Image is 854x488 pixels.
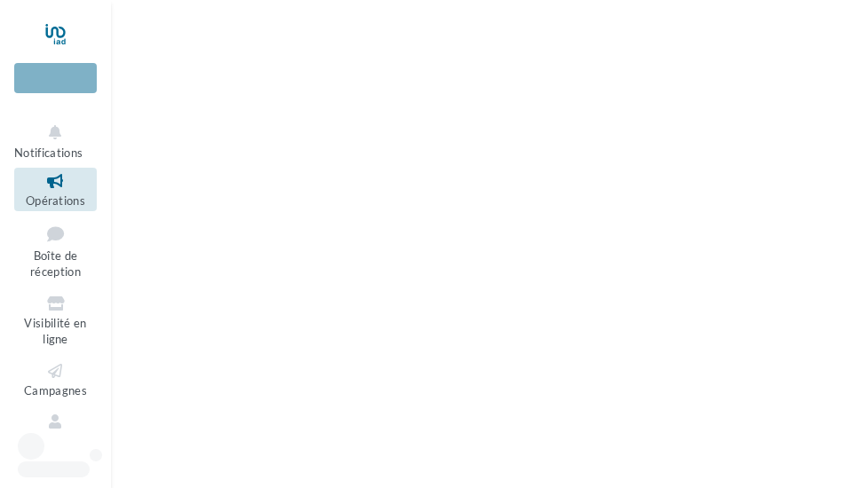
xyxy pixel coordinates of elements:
a: Boîte de réception [14,218,97,283]
span: Boîte de réception [30,248,81,279]
span: Campagnes [24,383,87,397]
a: Contacts [14,408,97,452]
div: Nouvelle campagne [14,63,97,93]
span: Opérations [26,193,85,208]
a: Visibilité en ligne [14,290,97,350]
span: Notifications [14,146,83,160]
a: Opérations [14,168,97,211]
a: Campagnes [14,358,97,401]
span: Visibilité en ligne [24,316,86,347]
